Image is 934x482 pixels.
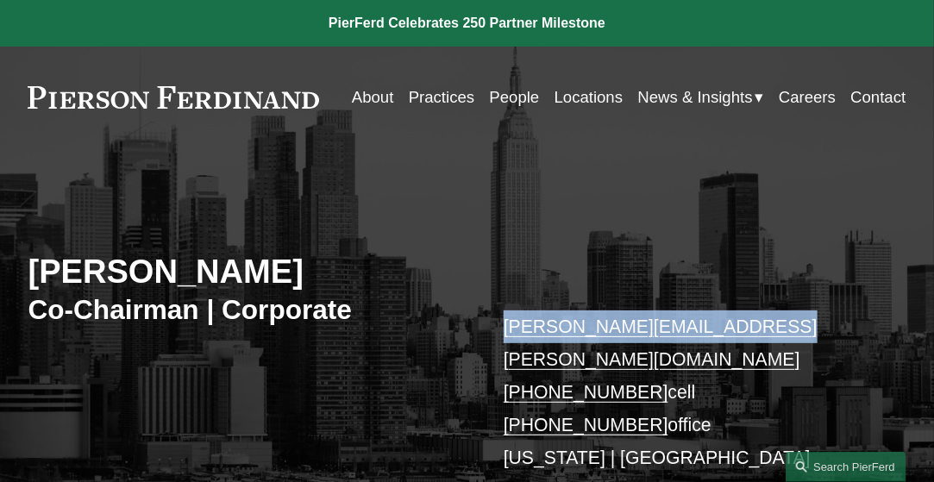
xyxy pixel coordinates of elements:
[490,81,540,113] a: People
[638,81,764,113] a: folder dropdown
[779,81,836,113] a: Careers
[850,81,906,113] a: Contact
[28,293,467,327] h3: Co-Chairman | Corporate
[352,81,394,113] a: About
[504,316,818,369] a: [PERSON_NAME][EMAIL_ADDRESS][PERSON_NAME][DOMAIN_NAME]
[638,83,753,111] span: News & Insights
[28,252,467,291] h2: [PERSON_NAME]
[786,452,906,482] a: Search this site
[504,382,668,402] a: [PHONE_NUMBER]
[409,81,474,113] a: Practices
[555,81,624,113] a: Locations
[504,415,668,435] a: [PHONE_NUMBER]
